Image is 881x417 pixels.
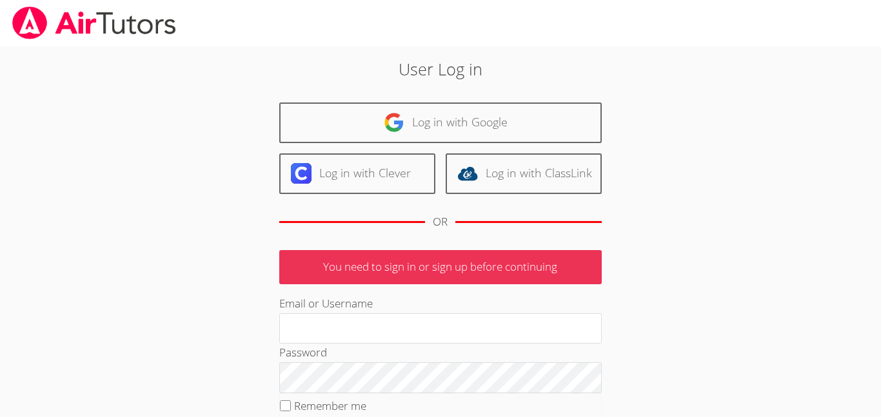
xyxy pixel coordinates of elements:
a: Log in with ClassLink [446,153,602,194]
img: google-logo-50288ca7cdecda66e5e0955fdab243c47b7ad437acaf1139b6f446037453330a.svg [384,112,404,133]
img: clever-logo-6eab21bc6e7a338710f1a6ff85c0baf02591cd810cc4098c63d3a4b26e2feb20.svg [291,163,312,184]
label: Remember me [294,398,366,413]
img: classlink-logo-d6bb404cc1216ec64c9a2012d9dc4662098be43eaf13dc465df04b49fa7ab582.svg [457,163,478,184]
label: Password [279,345,327,360]
h2: User Log in [203,57,678,81]
img: airtutors_banner-c4298cdbf04f3fff15de1276eac7730deb9818008684d7c2e4769d2f7ddbe033.png [11,6,177,39]
label: Email or Username [279,296,373,311]
div: OR [433,213,448,231]
a: Log in with Clever [279,153,435,194]
a: Log in with Google [279,102,602,143]
p: You need to sign in or sign up before continuing [279,250,602,284]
